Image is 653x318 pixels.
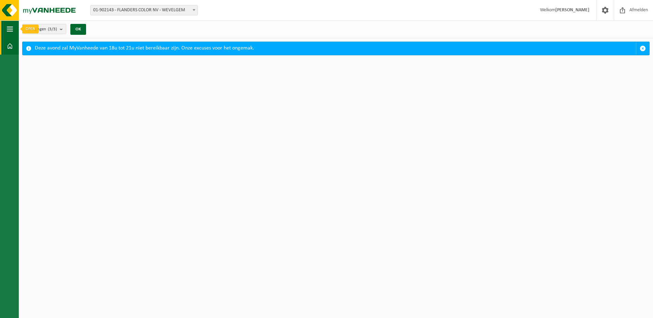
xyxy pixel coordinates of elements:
button: OK [70,24,86,35]
span: 01-902143 - FLANDERS COLOR NV - WEVELGEM [91,5,197,15]
strong: [PERSON_NAME] [555,8,589,13]
span: 01-902143 - FLANDERS COLOR NV - WEVELGEM [90,5,198,15]
div: Deze avond zal MyVanheede van 18u tot 21u niet bereikbaar zijn. Onze excuses voor het ongemak. [35,42,636,55]
count: (3/3) [48,27,57,31]
button: Vestigingen(3/3) [22,24,66,34]
span: Vestigingen [26,24,57,34]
